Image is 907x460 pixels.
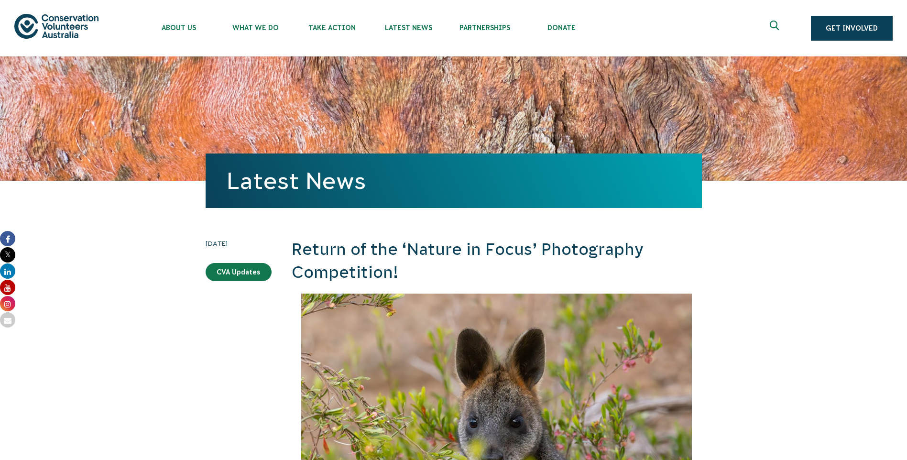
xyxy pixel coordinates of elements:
[770,21,782,36] span: Expand search box
[217,24,294,32] span: What We Do
[227,168,366,194] a: Latest News
[447,24,523,32] span: Partnerships
[764,17,787,40] button: Expand search box Close search box
[370,24,447,32] span: Latest News
[523,24,600,32] span: Donate
[206,238,272,249] time: [DATE]
[206,263,272,281] a: CVA Updates
[292,238,702,284] h2: Return of the ‘Nature in Focus’ Photography Competition!
[14,14,98,38] img: logo.svg
[294,24,370,32] span: Take Action
[811,16,893,41] a: Get Involved
[141,24,217,32] span: About Us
